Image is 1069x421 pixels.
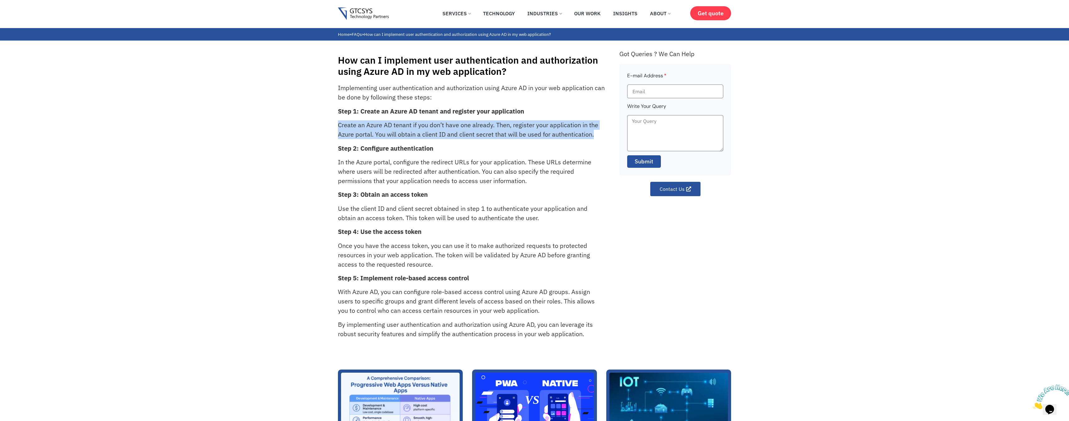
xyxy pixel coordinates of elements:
[338,55,613,77] h1: How can I implement user authentication and authorization using Azure AD in my web application?
[338,204,605,223] p: Use the client ID and client secret obtained in step 1 to authenticate your application and obtai...
[608,7,642,20] a: Insights
[627,102,666,115] label: Write Your Query
[352,31,362,37] a: FAQs
[698,10,724,17] span: Get quote
[338,274,469,282] strong: Step 5: Implement role-based access control
[338,120,605,139] p: Create an Azure AD tenant if you don’t have one already. Then, register your application in the A...
[523,7,566,20] a: Industries
[650,182,700,196] a: Contact Us
[1030,382,1069,412] iframe: chat widget
[690,6,731,20] a: Get quote
[635,157,653,166] span: Submit
[627,72,723,172] form: Faq Form
[338,31,349,37] a: Home
[627,72,666,85] label: E-mail Address
[338,287,605,315] p: With Azure AD, you can configure role-based access control using Azure AD groups. Assign users to...
[338,144,433,152] strong: Step 2: Configure authentication
[338,31,551,37] span: » »
[338,320,605,339] p: By implementing user authentication and authorization using Azure AD, you can leverage its robust...
[338,157,605,186] p: In the Azure portal, configure the redirect URLs for your application. These URLs determine where...
[338,83,605,102] p: Implementing user authentication and authorization using Azure AD in your web application can be ...
[338,227,422,236] strong: Step 4: Use the access token
[627,85,723,98] input: Email
[645,7,675,20] a: About
[619,50,731,58] div: Got Queries ? We Can Help
[2,2,41,27] img: Chat attention grabber
[627,155,661,168] button: Submit
[338,241,605,269] p: Once you have the access token, you can use it to make authorized requests to protected resources...
[338,190,428,199] strong: Step 3: Obtain an access token
[660,186,685,191] span: Contact Us
[438,7,475,20] a: Services
[338,107,524,115] strong: Step 1: Create an Azure AD tenant and register your application
[364,31,551,37] span: How can I implement user authentication and authorization using Azure AD in my web application?
[569,7,605,20] a: Our Work
[338,7,389,20] img: Gtcsys logo
[478,7,520,20] a: Technology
